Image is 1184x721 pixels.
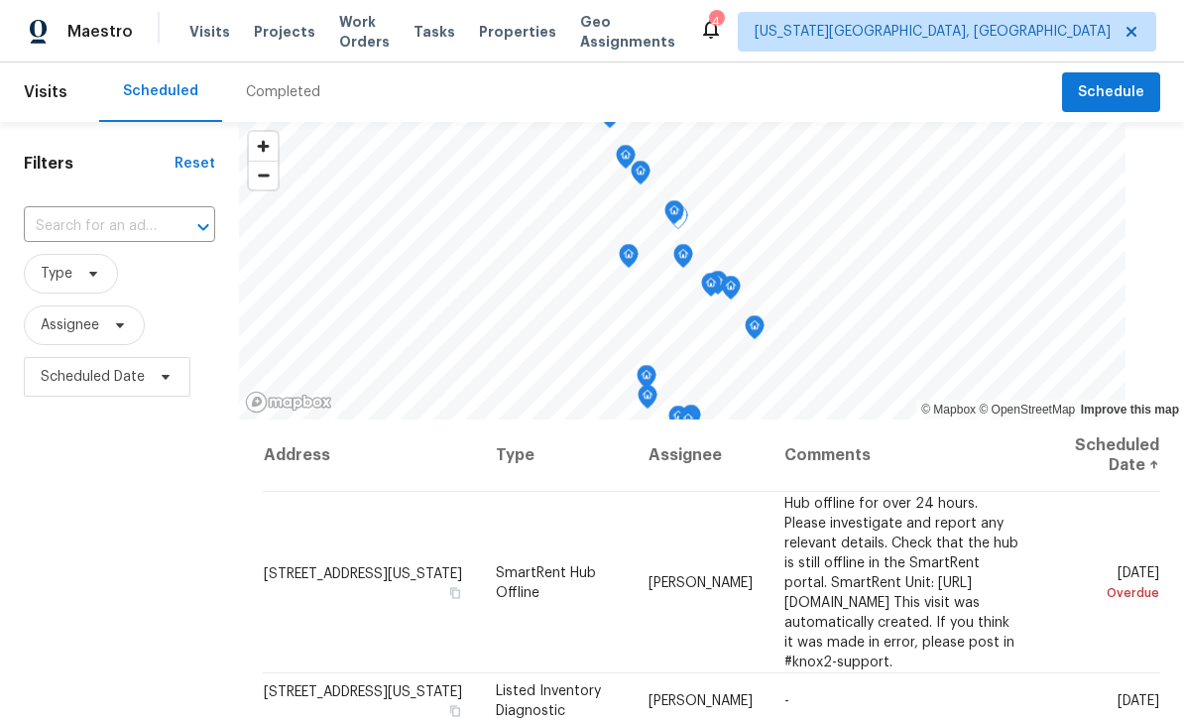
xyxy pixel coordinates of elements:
[1053,582,1159,602] div: Overdue
[681,405,701,435] div: Map marker
[721,276,741,306] div: Map marker
[175,154,215,174] div: Reset
[633,420,769,492] th: Assignee
[496,684,601,718] span: Listed Inventory Diagnostic
[189,213,217,241] button: Open
[1062,72,1160,113] button: Schedule
[784,496,1018,668] span: Hub offline for over 24 hours. Please investigate and report any relevant details. Check that the...
[254,22,315,42] span: Projects
[784,694,789,708] span: -
[189,22,230,42] span: Visits
[616,145,636,176] div: Map marker
[708,271,728,301] div: Map marker
[496,565,596,599] span: SmartRent Hub Offline
[638,385,657,416] div: Map marker
[769,420,1037,492] th: Comments
[246,82,320,102] div: Completed
[668,406,688,436] div: Map marker
[580,12,675,52] span: Geo Assignments
[1078,80,1144,105] span: Schedule
[921,403,976,417] a: Mapbox
[480,420,633,492] th: Type
[649,575,753,589] span: [PERSON_NAME]
[701,273,721,303] div: Map marker
[24,70,67,114] span: Visits
[1118,694,1159,708] span: [DATE]
[619,244,639,275] div: Map marker
[755,22,1111,42] span: [US_STATE][GEOGRAPHIC_DATA], [GEOGRAPHIC_DATA]
[123,81,198,101] div: Scheduled
[673,244,693,275] div: Map marker
[263,420,480,492] th: Address
[41,367,145,387] span: Scheduled Date
[264,566,462,580] span: [STREET_ADDRESS][US_STATE]
[264,685,462,699] span: [STREET_ADDRESS][US_STATE]
[41,315,99,335] span: Assignee
[678,409,698,439] div: Map marker
[24,154,175,174] h1: Filters
[41,264,72,284] span: Type
[249,161,278,189] button: Zoom out
[245,391,332,414] a: Mapbox homepage
[649,694,753,708] span: [PERSON_NAME]
[67,22,133,42] span: Maestro
[745,315,765,346] div: Map marker
[239,122,1125,420] canvas: Map
[446,583,464,601] button: Copy Address
[637,365,656,396] div: Map marker
[664,200,684,231] div: Map marker
[1037,420,1160,492] th: Scheduled Date ↑
[631,161,651,191] div: Map marker
[24,211,160,242] input: Search for an address...
[979,403,1075,417] a: OpenStreetMap
[709,12,723,32] div: 4
[339,12,390,52] span: Work Orders
[1053,565,1159,602] span: [DATE]
[479,22,556,42] span: Properties
[249,162,278,189] span: Zoom out
[1081,403,1179,417] a: Improve this map
[249,132,278,161] button: Zoom in
[446,702,464,720] button: Copy Address
[414,25,455,39] span: Tasks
